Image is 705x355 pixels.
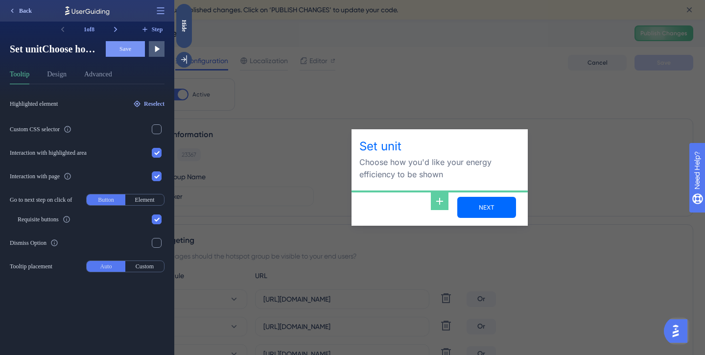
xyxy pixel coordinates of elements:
[10,69,29,84] button: Tooltip
[10,100,58,108] span: Highlighted element
[10,196,72,204] span: Go to next step on click of
[133,96,164,112] button: Reselect
[23,2,61,14] span: Need Help?
[10,239,47,247] div: Dismiss Option
[119,45,131,53] span: Save
[4,3,36,19] button: Back
[139,22,164,37] button: Step
[10,149,87,157] div: Interaction with highlighted area
[152,25,163,33] span: Step
[19,7,32,15] span: Back
[87,261,125,272] button: Auto
[47,69,67,84] button: Design
[10,172,60,180] div: Interaction with page
[664,316,693,346] iframe: UserGuiding AI Assistant Launcher
[18,215,59,223] div: Requisite buttons
[106,41,145,57] button: Save
[144,100,164,108] span: Reselect
[10,125,60,133] div: Custom CSS selector
[10,42,98,56] span: Set unitChoose how you'd like your energy efficiency to be shown
[87,194,125,205] button: Button
[84,69,112,84] button: Advanced
[125,194,164,205] button: Element
[10,262,52,270] span: Tooltip placement
[70,22,108,37] div: 1 of 8
[125,261,164,272] button: Custom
